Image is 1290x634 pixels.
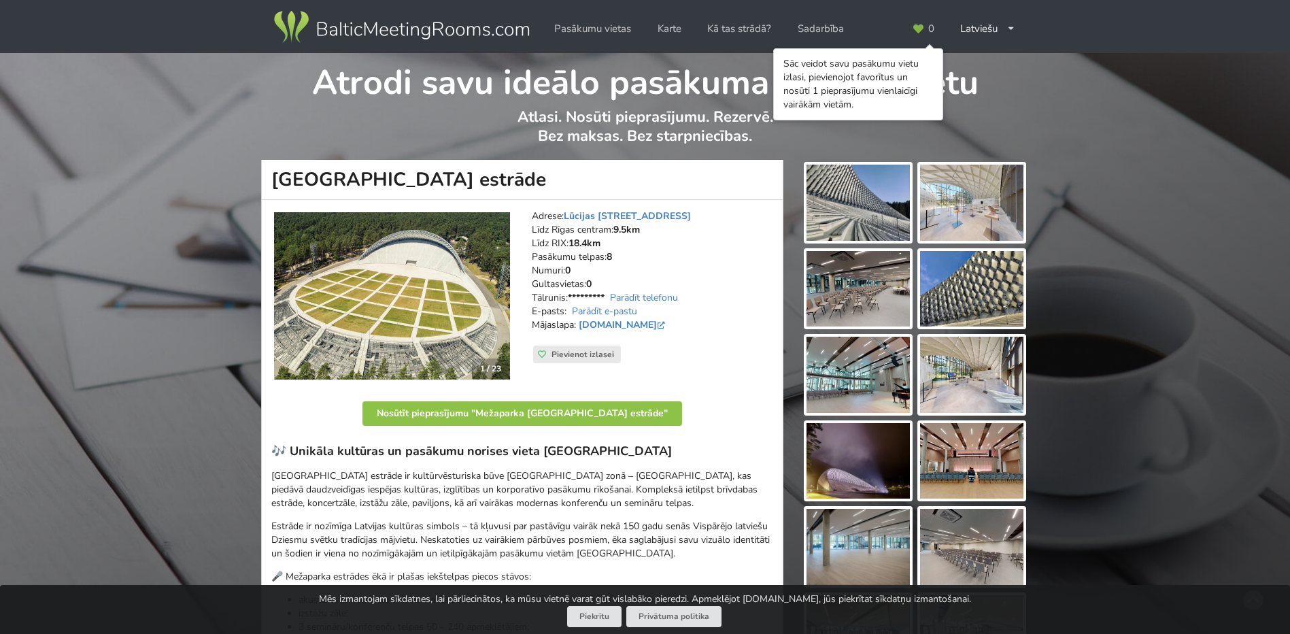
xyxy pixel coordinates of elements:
[920,423,1023,499] img: Mežaparka Lielā estrāde | Rīga | Pasākumu vieta - galerijas bilde
[271,8,532,46] img: Baltic Meeting Rooms
[572,305,637,318] a: Parādīt e-pastu
[783,57,933,112] div: Sāc veidot savu pasākumu vietu izlasi, pievienojot favorītus un nosūti 1 pieprasījumu vienlaicīgi...
[951,16,1025,42] div: Latviešu
[648,16,691,42] a: Karte
[565,264,571,277] strong: 0
[564,210,691,222] a: Lūcijas [STREET_ADDRESS]
[626,606,722,627] a: Privātuma politika
[807,165,910,241] img: Mežaparka Lielā estrāde | Rīga | Pasākumu vieta - galerijas bilde
[271,444,773,459] h3: 🎶 Unikāla kultūras un pasākumu norises vieta [GEOGRAPHIC_DATA]
[532,210,773,346] address: Adrese: Līdz Rīgas centram: Līdz RIX: Pasākumu telpas: Numuri: Gultasvietas: Tālrunis: E-pasts: M...
[807,509,910,585] img: Mežaparka Lielā estrāde | Rīga | Pasākumu vieta - galerijas bilde
[262,107,1028,160] p: Atlasi. Nosūti pieprasījumu. Rezervē. Bez maksas. Bez starpniecības.
[920,251,1023,327] img: Mežaparka Lielā estrāde | Rīga | Pasākumu vieta - galerijas bilde
[271,570,773,584] p: 🎤 Mežaparka estrādes ēkā ir plašas iekštelpas piecos stāvos:
[274,212,510,380] a: Koncertzāle | Rīga | Mežaparka Lielā estrāde 1 / 23
[788,16,853,42] a: Sadarbība
[698,16,781,42] a: Kā tas strādā?
[807,423,910,499] img: Mežaparka Lielā estrāde | Rīga | Pasākumu vieta - galerijas bilde
[274,212,510,380] img: Koncertzāle | Rīga | Mežaparka Lielā estrāde
[545,16,641,42] a: Pasākumu vietas
[567,606,622,627] button: Piekrītu
[472,358,509,379] div: 1 / 23
[920,165,1023,241] img: Mežaparka Lielā estrāde | Rīga | Pasākumu vieta - galerijas bilde
[551,349,614,360] span: Pievienot izlasei
[928,24,934,34] span: 0
[607,250,612,263] strong: 8
[920,509,1023,585] img: Mežaparka Lielā estrāde | Rīga | Pasākumu vieta - galerijas bilde
[568,237,600,250] strong: 18.4km
[362,401,682,426] button: Nosūtīt pieprasījumu "Mežaparka [GEOGRAPHIC_DATA] estrāde"
[271,520,773,561] p: Estrāde ir nozīmīga Latvijas kultūras simbols – tā kļuvusi par pastāvīgu vairāk nekā 150 gadu sen...
[262,53,1028,105] h1: Atrodi savu ideālo pasākuma norises vietu
[579,318,668,331] a: [DOMAIN_NAME]
[271,469,773,510] p: [GEOGRAPHIC_DATA] estrāde ir kultūrvēsturiska būve [GEOGRAPHIC_DATA] zonā – [GEOGRAPHIC_DATA], ka...
[807,337,910,413] img: Mežaparka Lielā estrāde | Rīga | Pasākumu vieta - galerijas bilde
[920,337,1023,413] img: Mežaparka Lielā estrāde | Rīga | Pasākumu vieta - galerijas bilde
[261,160,783,200] h1: [GEOGRAPHIC_DATA] estrāde
[613,223,640,236] strong: 9.5km
[807,251,910,327] img: Mežaparka Lielā estrāde | Rīga | Pasākumu vieta - galerijas bilde
[586,278,592,290] strong: 0
[610,291,678,304] a: Parādīt telefonu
